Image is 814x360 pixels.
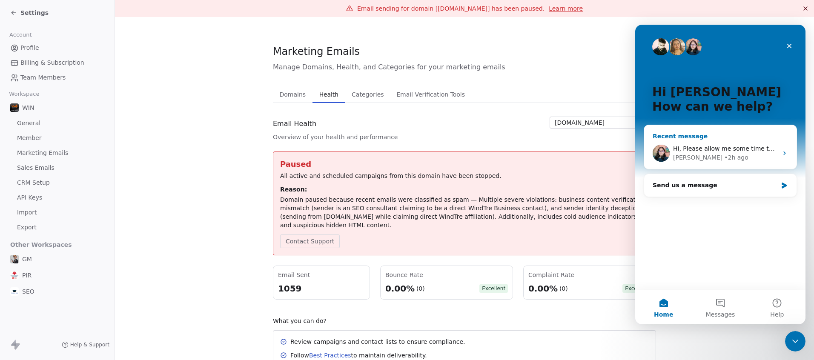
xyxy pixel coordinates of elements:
[9,149,162,172] div: Send us a message
[276,89,310,100] span: Domains
[7,56,108,70] a: Billing & Subscription
[7,146,108,160] a: Marketing Emails
[273,133,398,141] span: Overview of your health and performance
[146,14,162,29] div: Close
[17,149,68,157] span: Marketing Emails
[10,9,49,17] a: Settings
[273,45,360,58] span: Marketing Emails
[7,131,108,145] a: Member
[57,266,113,300] button: Messages
[10,271,19,280] img: logo%20piramis%20vodafone.jpg
[17,163,54,172] span: Sales Emails
[7,191,108,205] a: API Keys
[385,283,415,294] div: 0.00%
[348,89,387,100] span: Categories
[17,119,40,128] span: General
[17,156,142,165] div: Send us a message
[10,103,19,112] img: logo_bp_w3.png
[70,341,109,348] span: Help & Support
[62,341,109,348] a: Help & Support
[622,284,651,293] span: Excellent
[273,317,656,325] div: What you can do?
[20,58,84,67] span: Billing & Subscription
[316,89,342,100] span: Health
[7,161,108,175] a: Sales Emails
[17,208,37,217] span: Import
[7,206,108,220] a: Import
[290,351,427,360] div: Follow to maintain deliverability.
[479,284,508,293] span: Excellent
[280,234,340,248] button: Contact Support
[290,337,465,346] div: Review campaigns and contact lists to ensure compliance.
[17,134,42,143] span: Member
[17,193,42,202] span: API Keys
[555,118,605,127] span: [DOMAIN_NAME]
[6,88,43,100] span: Workspace
[89,129,113,137] div: • 2h ago
[17,178,50,187] span: CRM Setup
[273,119,316,129] span: Email Health
[7,41,108,55] a: Profile
[280,159,649,170] div: Paused
[309,352,351,359] a: Best Practices
[357,5,545,12] span: Email sending for domain [[DOMAIN_NAME]] has been paused.
[7,116,108,130] a: General
[20,43,39,52] span: Profile
[549,4,583,13] a: Learn more
[19,287,38,293] span: Home
[559,284,568,293] div: (0)
[280,195,649,229] div: Domain paused because recent emails were classified as spam — Multiple severe violations: busines...
[278,271,365,279] div: Email Sent
[71,287,100,293] span: Messages
[20,73,66,82] span: Team Members
[114,266,170,300] button: Help
[38,120,299,127] span: Hi, Please allow me some time to check this. I will get back to you with an update on it.
[528,283,558,294] div: 0.00%
[7,238,75,251] span: Other Workspaces
[22,271,32,280] span: PIR
[393,89,468,100] span: Email Verification Tools
[785,331,805,351] iframe: Intercom live chat
[135,287,149,293] span: Help
[10,287,19,296] img: Icona%20StudioSEO_160x160.jpg
[635,25,805,324] iframe: Intercom live chat
[22,103,34,112] span: WIN
[385,271,508,279] div: Bounce Rate
[528,271,651,279] div: Complaint Rate
[273,62,656,72] span: Manage Domains, Health, and Categories for your marketing emails
[17,223,37,232] span: Export
[22,287,34,296] span: SEO
[7,71,108,85] a: Team Members
[7,176,108,190] a: CRM Setup
[416,284,424,293] div: (0)
[20,9,49,17] span: Settings
[10,255,19,263] img: consulente_stile_cartoon.jpg
[22,255,32,263] span: GM
[7,220,108,234] a: Export
[280,171,649,180] div: All active and scheduled campaigns from this domain have been stopped.
[6,29,35,41] span: Account
[278,283,365,294] div: 1059
[280,185,649,194] div: Reason:
[38,129,87,137] div: [PERSON_NAME]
